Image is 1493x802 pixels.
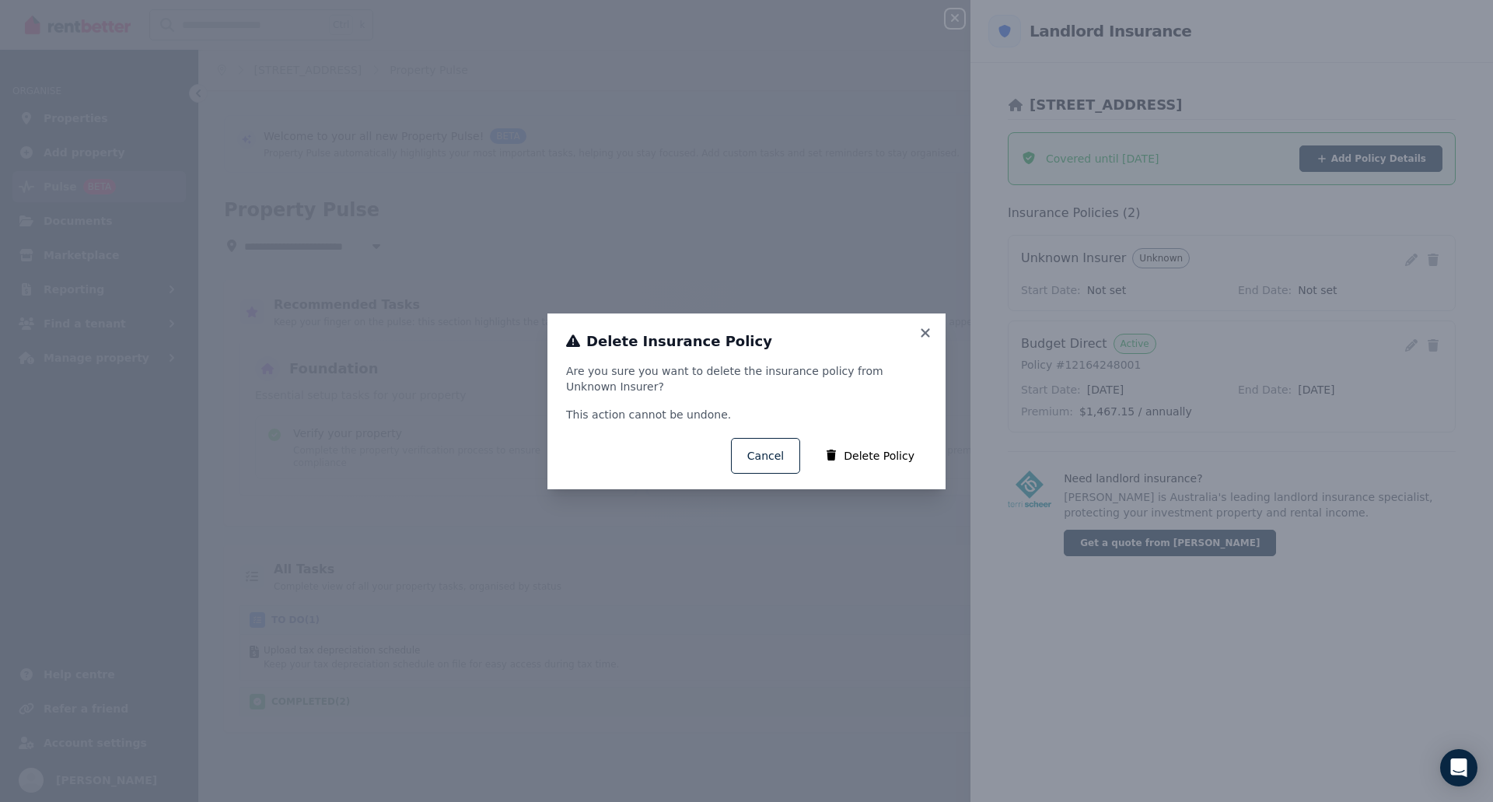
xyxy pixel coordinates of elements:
h3: Delete Insurance Policy [566,332,927,351]
button: Cancel [731,438,800,474]
button: Delete Policy [809,438,930,474]
div: Open Intercom Messenger [1440,749,1477,786]
span: Unknown Insurer [566,380,658,393]
p: This action cannot be undone. [566,407,927,422]
p: Are you sure you want to delete the insurance policy from ? [566,363,927,394]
